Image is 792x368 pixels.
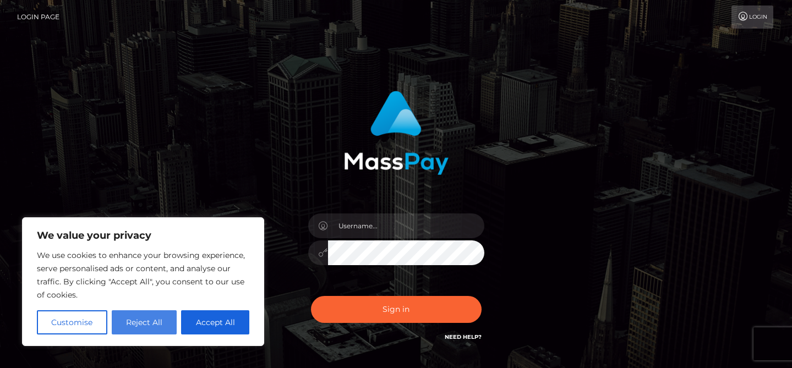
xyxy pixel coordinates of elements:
[445,333,482,340] a: Need Help?
[311,296,482,323] button: Sign in
[328,213,484,238] input: Username...
[344,91,449,175] img: MassPay Login
[37,310,107,334] button: Customise
[17,6,59,29] a: Login Page
[37,249,249,301] p: We use cookies to enhance your browsing experience, serve personalised ads or content, and analys...
[181,310,249,334] button: Accept All
[112,310,177,334] button: Reject All
[37,229,249,242] p: We value your privacy
[731,6,773,29] a: Login
[22,217,264,346] div: We value your privacy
